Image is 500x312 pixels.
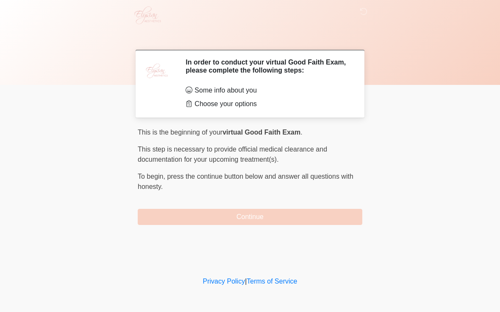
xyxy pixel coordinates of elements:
[203,278,245,285] a: Privacy Policy
[138,146,327,163] span: This step is necessary to provide official medical clearance and documentation for your upcoming ...
[245,278,247,285] a: |
[138,173,167,180] span: To begin,
[131,31,369,46] h1: ‎ ‎ ‎ ‎
[300,129,302,136] span: .
[222,129,300,136] strong: virtual Good Faith Exam
[138,129,222,136] span: This is the beginning of your
[186,99,350,109] li: Choose your options
[186,58,350,74] h2: In order to conduct your virtual Good Faith Exam, please complete the following steps:
[129,6,165,24] img: Elysian Aesthetics Logo
[138,173,353,190] span: press the continue button below and answer all questions with honesty.
[247,278,297,285] a: Terms of Service
[138,209,362,225] button: Continue
[144,58,169,84] img: Agent Avatar
[186,85,350,96] li: Some info about you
